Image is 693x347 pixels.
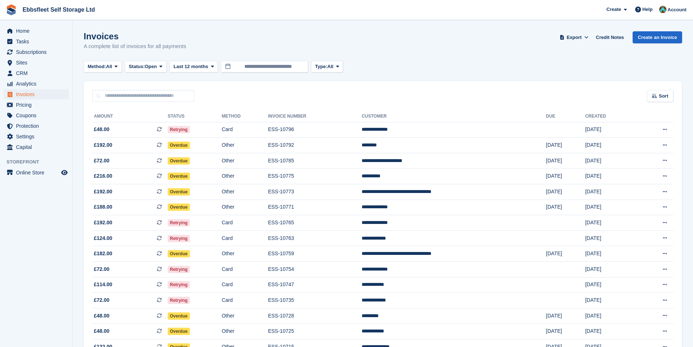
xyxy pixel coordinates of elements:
[94,157,109,165] span: £72.00
[174,63,208,70] span: Last 12 months
[585,169,636,184] td: [DATE]
[4,142,69,152] a: menu
[222,169,268,184] td: Other
[585,324,636,339] td: [DATE]
[593,31,627,43] a: Credit Notes
[88,63,106,70] span: Method:
[16,36,60,47] span: Tasks
[16,110,60,121] span: Coupons
[633,31,682,43] a: Create an Invoice
[585,215,636,231] td: [DATE]
[4,68,69,78] a: menu
[558,31,590,43] button: Export
[222,262,268,277] td: Card
[268,262,362,277] td: ESS-10754
[268,138,362,153] td: ESS-10792
[546,200,585,215] td: [DATE]
[546,184,585,200] td: [DATE]
[60,168,69,177] a: Preview store
[268,230,362,246] td: ESS-10763
[16,167,60,178] span: Online Store
[168,235,190,242] span: Retrying
[16,142,60,152] span: Capital
[222,277,268,293] td: Card
[4,121,69,131] a: menu
[92,111,168,122] th: Amount
[168,188,190,196] span: Overdue
[94,126,109,133] span: £48.00
[4,79,69,89] a: menu
[268,215,362,231] td: ESS-10765
[129,63,145,70] span: Status:
[94,312,109,320] span: £48.00
[268,277,362,293] td: ESS-10747
[16,47,60,57] span: Subscriptions
[94,327,109,335] span: £48.00
[222,111,268,122] th: Method
[94,281,112,288] span: £114.00
[94,188,112,196] span: £192.00
[4,26,69,36] a: menu
[84,42,186,51] p: A complete list of invoices for all payments
[311,61,343,73] button: Type: All
[585,200,636,215] td: [DATE]
[546,111,585,122] th: Due
[4,58,69,68] a: menu
[4,100,69,110] a: menu
[16,89,60,99] span: Invoices
[546,138,585,153] td: [DATE]
[585,138,636,153] td: [DATE]
[222,308,268,324] td: Other
[585,293,636,308] td: [DATE]
[168,297,190,304] span: Retrying
[94,172,112,180] span: £216.00
[268,293,362,308] td: ESS-10735
[585,184,636,200] td: [DATE]
[268,184,362,200] td: ESS-10773
[16,26,60,36] span: Home
[222,122,268,138] td: Card
[222,138,268,153] td: Other
[585,308,636,324] td: [DATE]
[668,6,686,13] span: Account
[94,219,112,226] span: £192.00
[168,219,190,226] span: Retrying
[222,153,268,169] td: Other
[585,262,636,277] td: [DATE]
[168,281,190,288] span: Retrying
[546,153,585,169] td: [DATE]
[94,141,112,149] span: £192.00
[585,230,636,246] td: [DATE]
[16,121,60,131] span: Protection
[268,111,362,122] th: Invoice Number
[168,142,190,149] span: Overdue
[268,169,362,184] td: ESS-10775
[4,36,69,47] a: menu
[327,63,334,70] span: All
[642,6,653,13] span: Help
[222,246,268,262] td: Other
[168,111,222,122] th: Status
[125,61,167,73] button: Status: Open
[84,61,122,73] button: Method: All
[268,200,362,215] td: ESS-10771
[94,234,112,242] span: £124.00
[168,204,190,211] span: Overdue
[222,230,268,246] td: Card
[16,131,60,142] span: Settings
[659,92,668,100] span: Sort
[168,250,190,257] span: Overdue
[84,31,186,41] h1: Invoices
[4,131,69,142] a: menu
[168,312,190,320] span: Overdue
[145,63,157,70] span: Open
[94,250,112,257] span: £182.00
[168,126,190,133] span: Retrying
[106,63,112,70] span: All
[168,328,190,335] span: Overdue
[168,173,190,180] span: Overdue
[168,266,190,273] span: Retrying
[268,324,362,339] td: ESS-10725
[94,203,112,211] span: £188.00
[606,6,621,13] span: Create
